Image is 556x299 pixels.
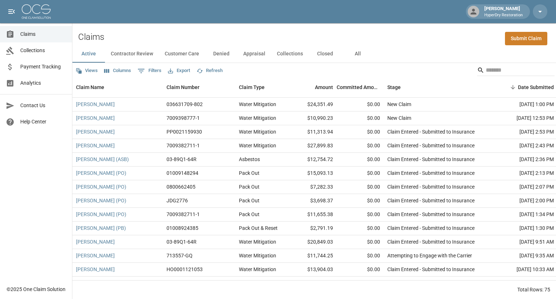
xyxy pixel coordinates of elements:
[239,156,260,163] div: Asbestos
[484,12,523,18] p: HyperDry Restoration
[387,169,475,177] div: Claim Entered - Submitted to Insurance
[290,167,337,180] div: $15,093.13
[290,249,337,263] div: $11,744.25
[167,238,197,245] div: 03-89Q1-64R
[337,208,384,222] div: $0.00
[237,45,271,63] button: Appraisal
[167,211,200,218] div: 7009382711-1
[239,211,260,218] div: Pack Out
[337,139,384,153] div: $0.00
[271,45,309,63] button: Collections
[387,156,475,163] div: Claim Entered - Submitted to Insurance
[337,167,384,180] div: $0.00
[167,101,203,108] div: 036631709-802
[387,211,475,218] div: Claim Entered - Submitted to Insurance
[481,5,526,18] div: [PERSON_NAME]
[239,101,276,108] div: Water Mitigation
[76,128,115,135] a: [PERSON_NAME]
[76,224,126,232] a: [PERSON_NAME] (PB)
[102,65,133,76] button: Select columns
[387,101,411,108] div: New Claim
[387,279,449,287] div: Negotiating with the Carrier
[20,63,66,71] span: Payment Tracking
[387,252,472,259] div: Attempting to Engage with the Carrier
[309,45,341,63] button: Closed
[76,77,104,97] div: Claim Name
[20,30,66,38] span: Claims
[387,224,475,232] div: Claim Entered - Submitted to Insurance
[341,45,374,63] button: All
[290,98,337,111] div: $24,351.49
[239,279,276,287] div: Water Mitigation
[167,128,202,135] div: PP0021159930
[239,224,278,232] div: Pack Out & Reset
[167,197,188,204] div: JDG2776
[337,180,384,194] div: $0.00
[239,197,260,204] div: Pack Out
[290,263,337,277] div: $13,904.03
[7,286,66,293] div: © 2025 One Claim Solution
[337,153,384,167] div: $0.00
[239,183,260,190] div: Pack Out
[384,77,492,97] div: Stage
[72,77,163,97] div: Claim Name
[239,114,276,122] div: Water Mitigation
[290,235,337,249] div: $20,849.03
[337,194,384,208] div: $0.00
[105,45,159,63] button: Contractor Review
[290,125,337,139] div: $11,313.94
[167,114,200,122] div: 7009398777-1
[387,197,475,204] div: Claim Entered - Submitted to Insurance
[167,156,197,163] div: 03-89Q1-64R
[76,114,115,122] a: [PERSON_NAME]
[337,111,384,125] div: $0.00
[337,277,384,290] div: $0.00
[76,156,129,163] a: [PERSON_NAME] (ASB)
[387,183,475,190] div: Claim Entered - Submitted to Insurance
[20,102,66,109] span: Contact Us
[76,252,115,259] a: [PERSON_NAME]
[290,194,337,208] div: $3,698.37
[337,249,384,263] div: $0.00
[518,77,554,97] div: Date Submitted
[76,183,126,190] a: [PERSON_NAME] (PO)
[167,252,193,259] div: 713557-GQ
[508,82,518,92] button: Sort
[517,286,550,293] div: Total Rows: 75
[387,128,475,135] div: Claim Entered - Submitted to Insurance
[239,252,276,259] div: Water Mitigation
[290,222,337,235] div: $2,791.19
[22,4,51,19] img: ocs-logo-white-transparent.png
[315,77,333,97] div: Amount
[76,142,115,149] a: [PERSON_NAME]
[239,77,265,97] div: Claim Type
[239,266,276,273] div: Water Mitigation
[235,77,290,97] div: Claim Type
[20,118,66,126] span: Help Center
[290,77,337,97] div: Amount
[387,266,475,273] div: Claim Entered - Submitted to Insurance
[20,79,66,87] span: Analytics
[239,128,276,135] div: Water Mitigation
[387,77,401,97] div: Stage
[167,142,200,149] div: 7009382711-1
[74,65,100,76] button: Views
[4,4,19,19] button: open drawer
[163,77,235,97] div: Claim Number
[387,238,475,245] div: Claim Entered - Submitted to Insurance
[195,65,224,76] button: Refresh
[167,224,198,232] div: 01008924385
[20,47,66,54] span: Collections
[290,111,337,125] div: $10,990.23
[167,266,203,273] div: HO0001121053
[239,238,276,245] div: Water Mitigation
[167,183,195,190] div: 0800662405
[72,45,556,63] div: dynamic tabs
[337,235,384,249] div: $0.00
[337,77,380,97] div: Committed Amount
[239,142,276,149] div: Water Mitigation
[477,64,555,77] div: Search
[76,169,126,177] a: [PERSON_NAME] (PO)
[136,65,163,77] button: Show filters
[159,45,205,63] button: Customer Care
